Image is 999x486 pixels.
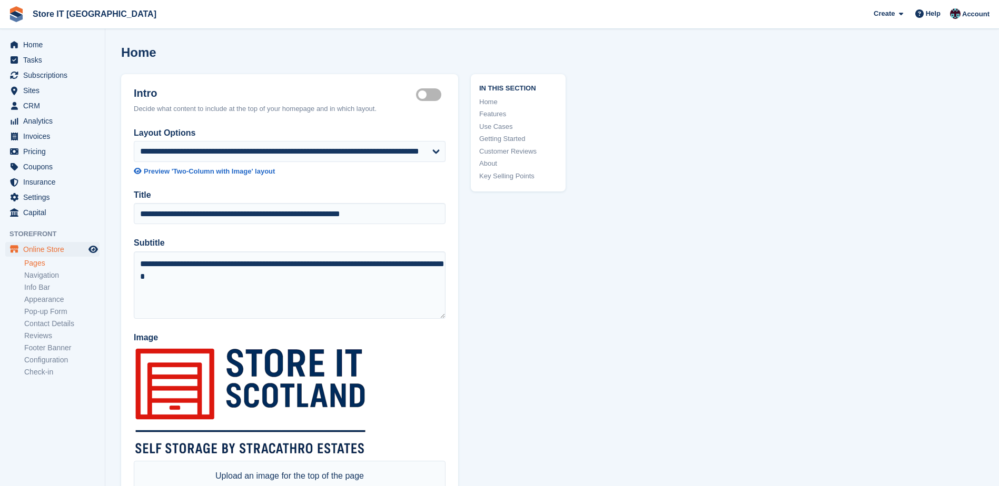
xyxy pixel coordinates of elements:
[5,129,100,144] a: menu
[24,319,100,329] a: Contact Details
[23,159,86,174] span: Coupons
[24,367,100,377] a: Check-in
[23,83,86,98] span: Sites
[5,190,100,205] a: menu
[5,205,100,220] a: menu
[144,166,275,177] div: Preview 'Two-Column with Image' layout
[134,346,371,457] img: SIS%20bSE%20thin.png
[28,5,161,23] a: Store IT [GEOGRAPHIC_DATA]
[5,68,100,83] a: menu
[479,109,557,119] a: Features
[24,355,100,365] a: Configuration
[134,189,446,201] label: Title
[479,134,557,144] a: Getting Started
[24,295,100,305] a: Appearance
[479,171,557,181] a: Key Selling Points
[87,243,100,256] a: Preview store
[5,114,100,128] a: menu
[23,129,86,144] span: Invoices
[926,8,941,19] span: Help
[874,8,895,19] span: Create
[134,166,446,177] a: Preview 'Two-Column with Image' layout
[5,175,100,189] a: menu
[9,229,105,239] span: Storefront
[5,83,100,98] a: menu
[23,205,86,220] span: Capital
[962,9,990,19] span: Account
[5,242,100,257] a: menu
[134,237,446,249] label: Subtitle
[134,331,446,344] label: Image
[5,53,100,67] a: menu
[24,270,100,280] a: Navigation
[8,6,24,22] img: stora-icon-8386f47178a22dfd0bd8f6a31ec36ba5ce8667c1dd55bd0f319d3a0aa187defe.svg
[23,98,86,113] span: CRM
[479,83,557,93] span: In this section
[5,37,100,52] a: menu
[5,98,100,113] a: menu
[134,87,416,99] h2: Intro
[479,158,557,169] a: About
[121,45,156,59] h1: Home
[5,159,100,174] a: menu
[23,68,86,83] span: Subscriptions
[479,146,557,157] a: Customer Reviews
[5,144,100,159] a: menu
[23,53,86,67] span: Tasks
[134,127,446,139] label: Layout Options
[24,258,100,268] a: Pages
[23,190,86,205] span: Settings
[24,282,100,292] a: Info Bar
[479,121,557,132] a: Use Cases
[24,307,100,317] a: Pop-up Form
[134,104,446,114] div: Decide what content to include at the top of your homepage and in which layout.
[950,8,961,19] img: James Campbell Adamson
[24,343,100,353] a: Footer Banner
[23,175,86,189] span: Insurance
[23,37,86,52] span: Home
[24,331,100,341] a: Reviews
[416,94,446,96] label: Hero section active
[23,144,86,159] span: Pricing
[23,114,86,128] span: Analytics
[479,97,557,107] a: Home
[23,242,86,257] span: Online Store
